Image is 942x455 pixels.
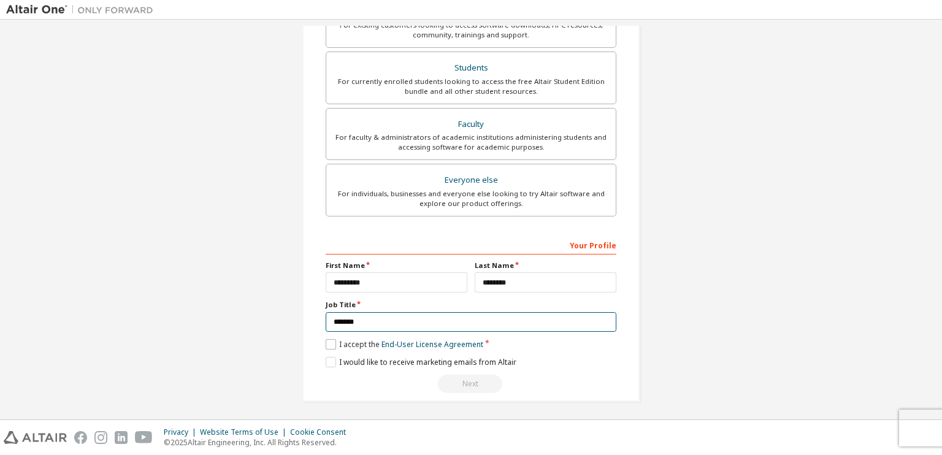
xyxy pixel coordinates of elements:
[135,431,153,444] img: youtube.svg
[334,189,608,208] div: For individuals, businesses and everyone else looking to try Altair software and explore our prod...
[326,235,616,254] div: Your Profile
[164,427,200,437] div: Privacy
[115,431,128,444] img: linkedin.svg
[4,431,67,444] img: altair_logo.svg
[334,172,608,189] div: Everyone else
[164,437,353,448] p: © 2025 Altair Engineering, Inc. All Rights Reserved.
[94,431,107,444] img: instagram.svg
[334,59,608,77] div: Students
[200,427,290,437] div: Website Terms of Use
[475,261,616,270] label: Last Name
[334,77,608,96] div: For currently enrolled students looking to access the free Altair Student Edition bundle and all ...
[334,20,608,40] div: For existing customers looking to access software downloads, HPC resources, community, trainings ...
[381,339,483,350] a: End-User License Agreement
[74,431,87,444] img: facebook.svg
[334,116,608,133] div: Faculty
[334,132,608,152] div: For faculty & administrators of academic institutions administering students and accessing softwa...
[290,427,353,437] div: Cookie Consent
[326,300,616,310] label: Job Title
[326,357,516,367] label: I would like to receive marketing emails from Altair
[326,375,616,393] div: Read and acccept EULA to continue
[326,261,467,270] label: First Name
[6,4,159,16] img: Altair One
[326,339,483,350] label: I accept the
